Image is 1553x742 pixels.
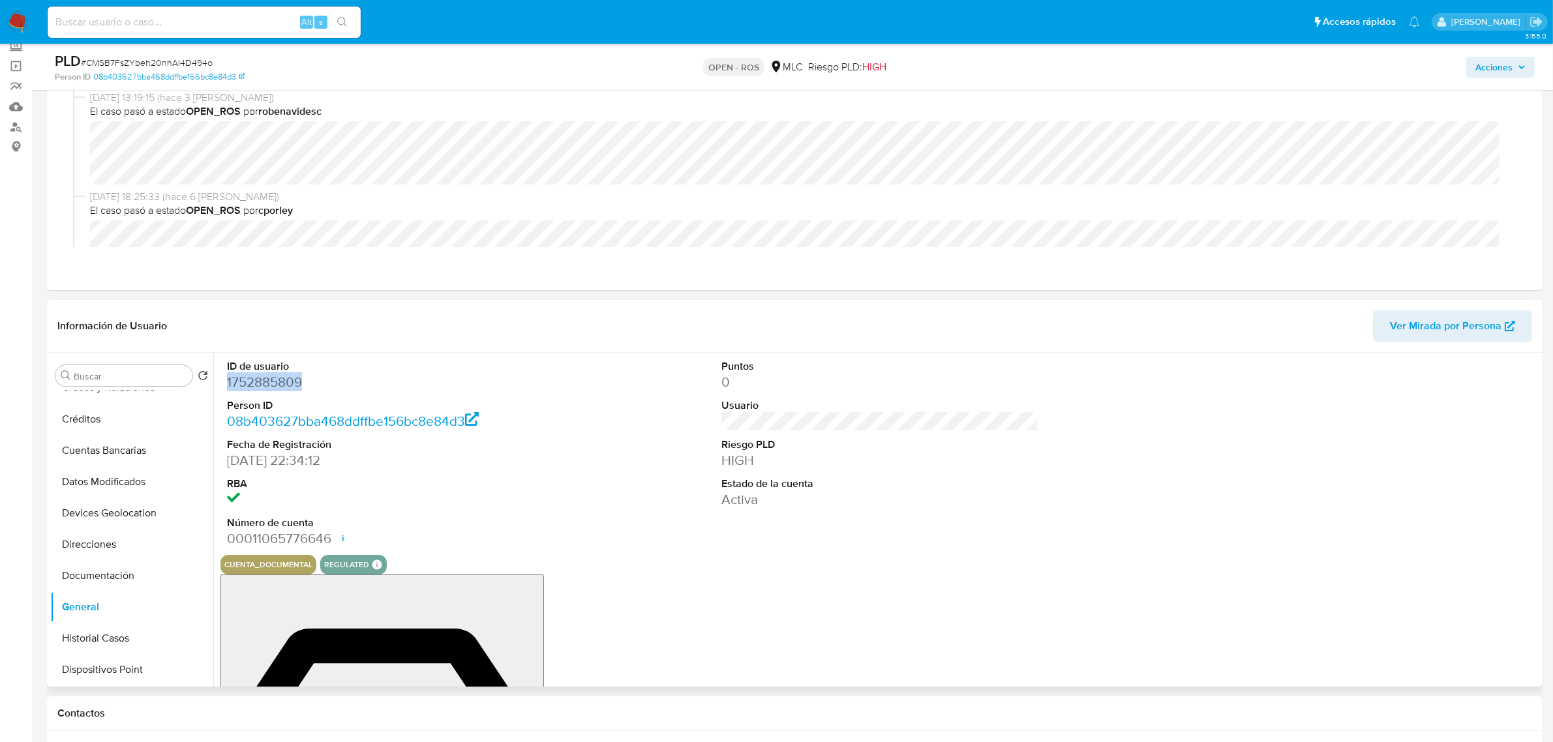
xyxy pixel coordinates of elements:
dt: Número de cuenta [227,516,544,530]
b: PLD [55,50,81,71]
button: Documentación [50,560,213,591]
span: # CMSB7FsZYbeh20nhAl4D494o [81,56,213,69]
b: OPEN_ROS [186,104,241,119]
button: Datos Modificados [50,466,213,497]
span: HIGH [862,59,886,74]
span: [DATE] 13:19:15 (hace 3 [PERSON_NAME]) [90,91,1511,105]
dt: Fecha de Registración [227,438,544,452]
dd: HIGH [721,451,1038,469]
a: 08b403627bba468ddffbe156bc8e84d3 [227,411,479,430]
button: Volver al orden por defecto [198,370,208,385]
dd: 0 [721,373,1038,391]
span: s [319,16,323,28]
p: pablo.ruidiaz@mercadolibre.com [1451,16,1525,28]
span: Riesgo PLD: [808,60,886,74]
div: MLC [770,60,803,74]
b: Person ID [55,71,91,83]
span: Accesos rápidos [1323,15,1396,29]
a: Notificaciones [1409,16,1420,27]
input: Buscar [74,370,187,382]
span: Alt [301,16,312,28]
h1: Contactos [57,707,1532,720]
span: El caso pasó a estado por [90,203,1511,218]
span: 3.155.0 [1525,31,1546,41]
button: Dispositivos Point [50,654,213,685]
button: Cuentas Bancarias [50,435,213,466]
b: cporley [258,203,293,218]
button: cuenta_documental [224,562,312,567]
button: search-icon [329,13,355,31]
span: [DATE] 18:25:33 (hace 6 [PERSON_NAME]) [90,190,1511,204]
button: Direcciones [50,529,213,560]
a: 08b403627bba468ddffbe156bc8e84d3 [93,71,245,83]
button: regulated [324,562,369,567]
b: OPEN_ROS [186,203,241,218]
dt: Person ID [227,398,544,413]
p: OPEN - ROS [703,58,764,76]
b: robenavidesc [258,104,322,119]
button: Ver Mirada por Persona [1373,310,1532,342]
dd: 00011065776646 [227,529,544,548]
dt: Puntos [721,359,1038,374]
dd: Activa [721,490,1038,509]
dt: Estado de la cuenta [721,477,1038,491]
span: Acciones [1475,57,1513,78]
button: General [50,591,213,623]
span: Ver Mirada por Persona [1390,310,1501,342]
dt: Riesgo PLD [721,438,1038,452]
dt: Usuario [721,398,1038,413]
dd: [DATE] 22:34:12 [227,451,544,469]
button: Historial Casos [50,623,213,654]
dd: 1752885809 [227,373,544,391]
button: Buscar [61,370,71,381]
dt: RBA [227,477,544,491]
button: Créditos [50,404,213,435]
button: Devices Geolocation [50,497,213,529]
dt: ID de usuario [227,359,544,374]
h1: Información de Usuario [57,319,167,333]
button: Acciones [1466,57,1535,78]
a: Salir [1530,15,1543,29]
span: El caso pasó a estado por [90,104,1511,119]
input: Buscar usuario o caso... [48,14,361,31]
